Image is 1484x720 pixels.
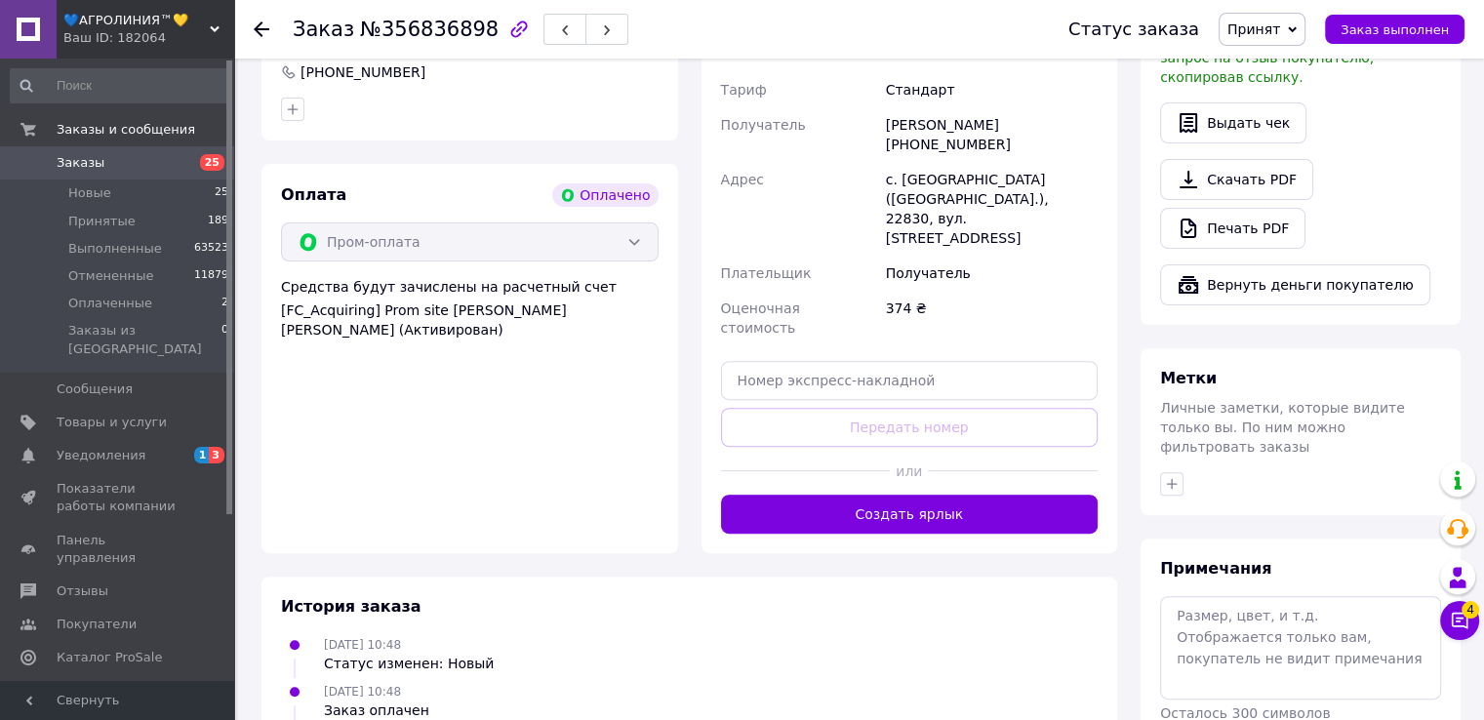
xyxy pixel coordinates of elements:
[194,447,210,463] span: 1
[281,597,421,616] span: История заказа
[1440,601,1479,640] button: Чат с покупателем4
[721,82,767,98] span: Тариф
[57,649,162,666] span: Каталог ProSale
[882,291,1102,345] div: 374 ₴
[1325,15,1464,44] button: Заказ выполнен
[299,62,427,82] div: [PHONE_NUMBER]
[68,213,136,230] span: Принятые
[721,361,1099,400] input: Номер экспресс-накладной
[57,480,180,515] span: Показатели работы компании
[57,616,137,633] span: Покупатели
[882,162,1102,256] div: с. [GEOGRAPHIC_DATA] ([GEOGRAPHIC_DATA].), 22830, вул. [STREET_ADDRESS]
[10,68,230,103] input: Поиск
[281,185,346,204] span: Оплата
[63,12,210,29] span: 💙АГРОЛИНИЯ™💛
[68,240,162,258] span: Выполненные
[221,295,228,312] span: 2
[721,172,764,187] span: Адрес
[1462,601,1479,619] span: 4
[1160,208,1305,249] a: Печать PDF
[1160,264,1430,305] button: Вернуть деньги покупателю
[324,685,401,699] span: [DATE] 10:48
[57,380,133,398] span: Сообщения
[57,582,108,600] span: Отзывы
[57,447,145,464] span: Уведомления
[68,267,153,285] span: Отмененные
[890,461,928,481] span: или
[221,322,228,357] span: 0
[281,300,659,340] div: [FC_Acquiring] Prom site [PERSON_NAME] [PERSON_NAME] (Активирован)
[209,447,224,463] span: 3
[552,183,658,207] div: Оплачено
[68,295,152,312] span: Оплаченные
[215,184,228,202] span: 25
[360,18,499,41] span: №356836898
[882,107,1102,162] div: [PERSON_NAME] [PHONE_NUMBER]
[882,72,1102,107] div: Стандарт
[57,532,180,567] span: Панель управления
[194,267,228,285] span: 11879
[57,154,104,172] span: Заказы
[721,300,800,336] span: Оценочная стоимость
[1160,559,1271,578] span: Примечания
[324,700,429,720] div: Заказ оплачен
[57,414,167,431] span: Товары и услуги
[63,29,234,47] div: Ваш ID: 182064
[1160,159,1313,200] a: Скачать PDF
[281,277,659,340] div: Средства будут зачислены на расчетный счет
[293,18,354,41] span: Заказ
[208,213,228,230] span: 189
[194,240,228,258] span: 63523
[68,184,111,202] span: Новые
[721,265,812,281] span: Плательщик
[254,20,269,39] div: Вернуться назад
[721,495,1099,534] button: Создать ярлык
[721,117,806,133] span: Получатель
[1160,102,1306,143] button: Выдать чек
[1160,400,1405,455] span: Личные заметки, которые видите только вы. По ним можно фильтровать заказы
[1227,21,1280,37] span: Принят
[324,638,401,652] span: [DATE] 10:48
[882,256,1102,291] div: Получатель
[1341,22,1449,37] span: Заказ выполнен
[200,154,224,171] span: 25
[1160,369,1217,387] span: Метки
[57,121,195,139] span: Заказы и сообщения
[324,654,494,673] div: Статус изменен: Новый
[1068,20,1199,39] div: Статус заказа
[68,322,221,357] span: Заказы из [GEOGRAPHIC_DATA]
